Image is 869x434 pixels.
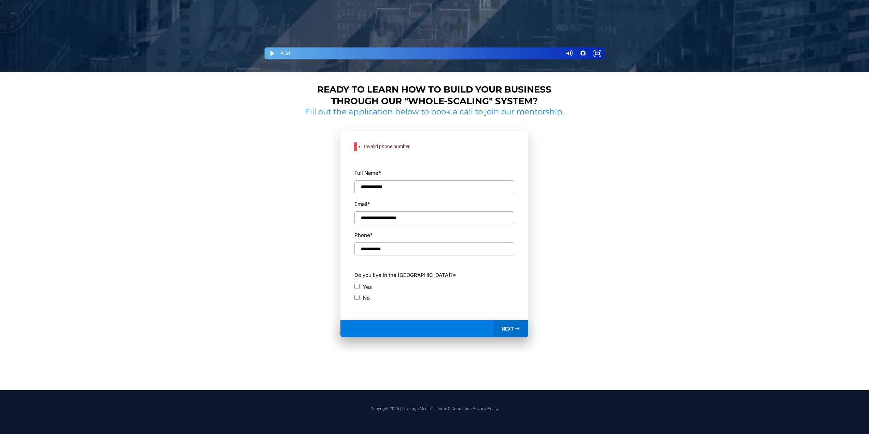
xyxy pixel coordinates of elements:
label: Phone [354,230,373,240]
strong: Ready to learn how to build your business through our "whole-scaling" system? [317,84,551,107]
span: NEXT [502,326,514,332]
label: No [363,293,370,303]
p: Copyright 2025 | Leverage Media™ | | [242,406,628,412]
h2: Fill out the application below to book a call to join our mentorship. [303,107,567,117]
span: Invalid phone number [364,144,410,149]
a: Privacy Policy [473,406,499,411]
label: Do you live in the [GEOGRAPHIC_DATA]? [354,270,514,280]
label: Yes [363,282,372,292]
a: Terms & Conditions [436,406,472,411]
label: Email [354,199,370,209]
label: Full Name [354,168,381,178]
